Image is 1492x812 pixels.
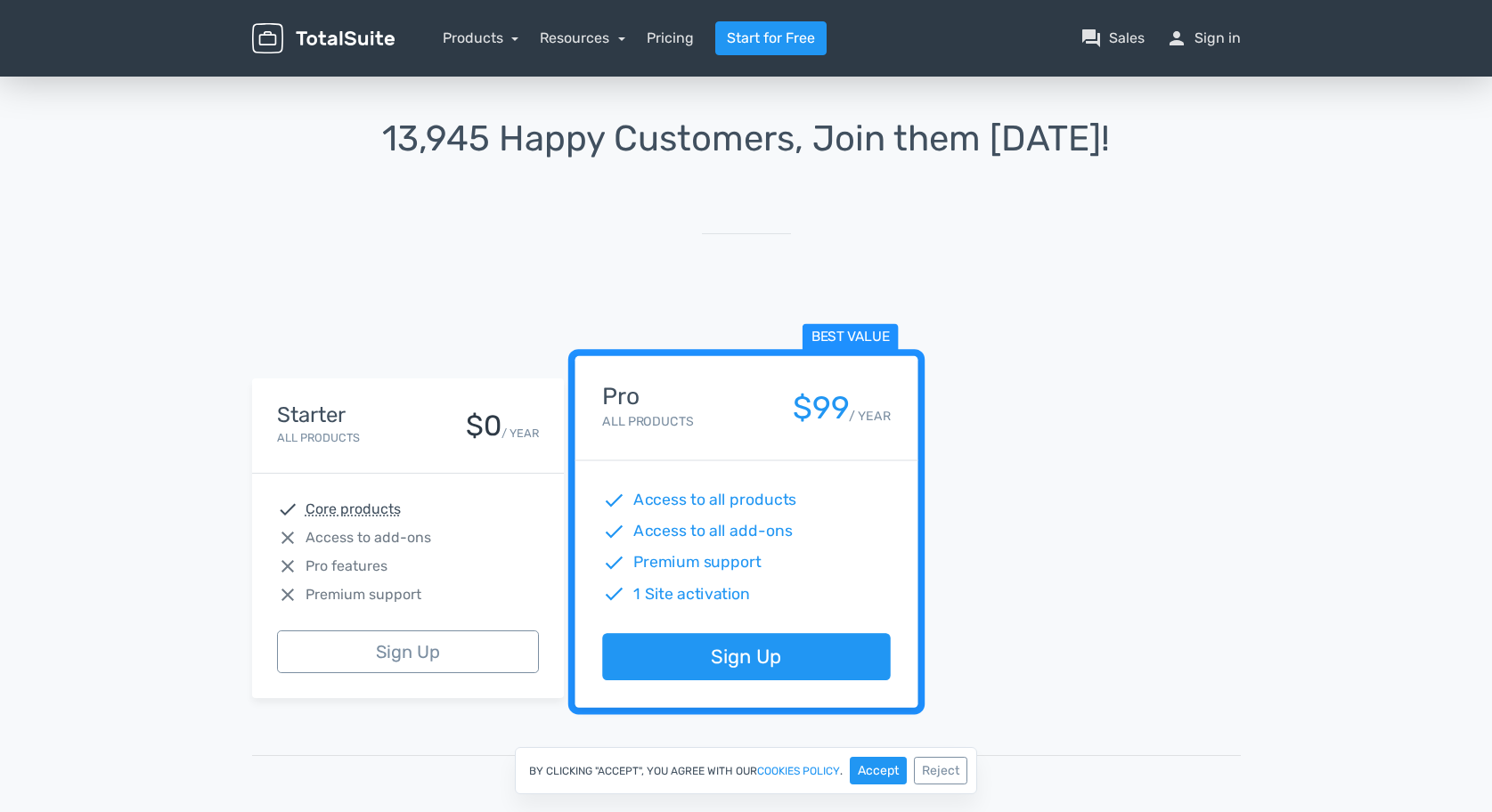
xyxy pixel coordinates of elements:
[633,520,792,543] span: Access to all add-ons
[647,28,694,49] a: Pricing
[602,520,625,543] span: check
[1166,28,1187,49] span: person
[850,757,907,784] button: Accept
[738,745,754,767] span: Or
[849,407,890,426] small: / YEAR
[540,29,625,46] a: Resources
[602,384,693,410] h4: Pro
[277,556,298,577] span: close
[633,551,761,574] span: Premium support
[802,324,898,352] span: Best value
[277,584,298,605] span: close
[914,757,967,784] button: Reject
[633,489,796,512] span: Access to all products
[466,410,501,442] div: $0
[277,403,360,426] h4: Starter
[602,489,625,512] span: check
[277,527,298,548] span: close
[602,414,693,429] small: All Products
[757,766,840,776] a: cookies policy
[277,431,360,444] small: All Products
[515,747,977,794] div: By clicking "Accept", you agree with our .
[252,23,395,54] img: TotalSuite for WordPress
[1080,28,1102,49] span: question_answer
[602,551,625,574] span: check
[306,556,387,577] span: Pro features
[501,425,539,442] small: / YEAR
[306,584,421,605] span: Premium support
[277,630,539,673] a: Sign Up
[443,29,519,46] a: Products
[715,21,827,55] a: Start for Free
[306,499,401,520] abbr: Core products
[1080,28,1145,49] a: question_answerSales
[602,582,625,605] span: check
[277,499,298,520] span: check
[633,582,750,605] span: 1 Site activation
[602,634,890,681] a: Sign Up
[792,391,849,426] div: $99
[252,119,1241,158] h1: 13,945 Happy Customers, Join them [DATE]!
[1166,28,1241,49] a: personSign in
[306,527,431,548] span: Access to add-ons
